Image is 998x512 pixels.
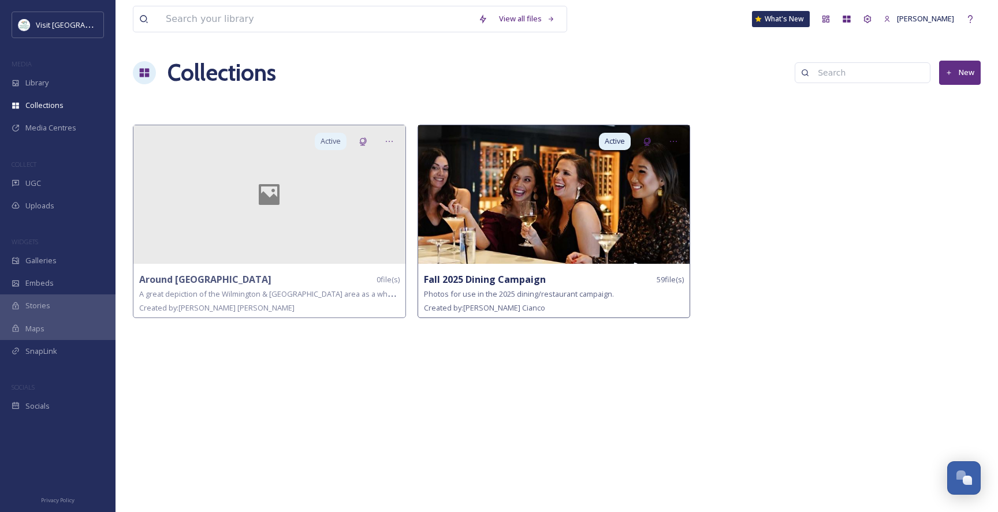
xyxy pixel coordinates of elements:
[897,13,954,24] span: [PERSON_NAME]
[12,160,36,169] span: COLLECT
[167,55,276,90] a: Collections
[18,19,30,31] img: download%20%281%29.jpeg
[424,289,614,299] span: Photos for use in the 2025 dining/restaurant campaign.
[424,273,546,286] strong: Fall 2025 Dining Campaign
[12,237,38,246] span: WIDGETS
[377,274,400,285] span: 0 file(s)
[36,19,125,30] span: Visit [GEOGRAPHIC_DATA]
[25,255,57,266] span: Galleries
[605,136,625,147] span: Active
[139,273,271,286] strong: Around [GEOGRAPHIC_DATA]
[418,125,690,264] img: d67a02d7-677c-4256-9d43-bb9470806e9e.jpg
[41,496,75,504] span: Privacy Policy
[139,302,295,313] span: Created by: [PERSON_NAME] [PERSON_NAME]
[812,61,924,84] input: Search
[25,77,49,88] span: Library
[25,200,54,211] span: Uploads
[25,401,50,412] span: Socials
[493,8,561,30] a: View all files
[939,61,981,84] button: New
[424,302,545,313] span: Created by: [PERSON_NAME] Cianco
[12,383,35,391] span: SOCIALS
[139,288,400,299] span: A great depiction of the Wilmington & [GEOGRAPHIC_DATA] area as a whole.
[25,278,54,289] span: Embeds
[657,274,684,285] span: 59 file(s)
[947,461,981,495] button: Open Chat
[752,11,810,27] a: What's New
[25,323,44,334] span: Maps
[25,300,50,311] span: Stories
[25,100,64,111] span: Collections
[878,8,960,30] a: [PERSON_NAME]
[25,122,76,133] span: Media Centres
[321,136,341,147] span: Active
[12,59,32,68] span: MEDIA
[25,346,57,357] span: SnapLink
[160,6,472,32] input: Search your library
[25,178,41,189] span: UGC
[41,492,75,506] a: Privacy Policy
